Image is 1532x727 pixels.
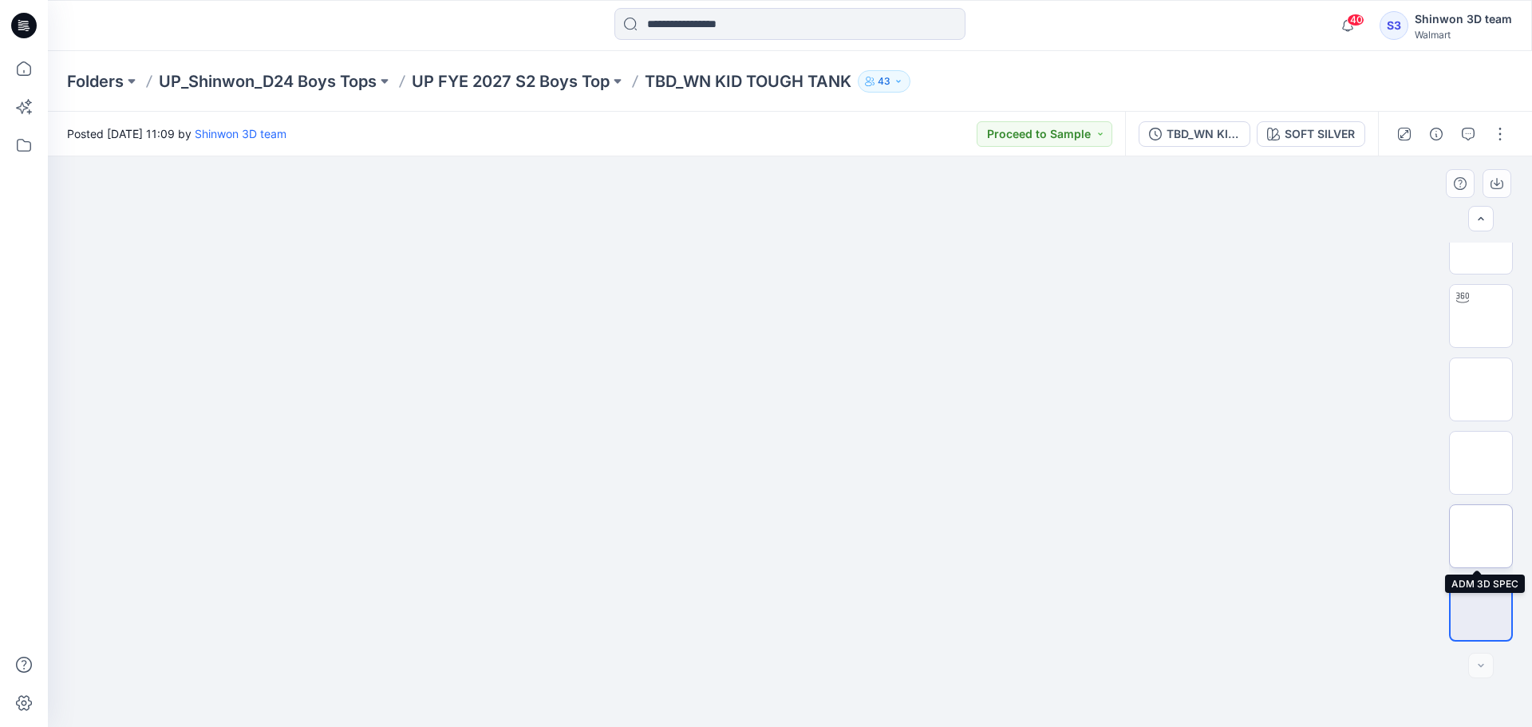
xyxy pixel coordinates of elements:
[1347,14,1364,26] span: 40
[1423,121,1449,147] button: Details
[1380,11,1408,40] div: S3
[159,70,377,93] a: UP_Shinwon_D24 Boys Tops
[1257,121,1365,147] button: SOFT SILVER
[858,70,910,93] button: 43
[1415,29,1512,41] div: Walmart
[645,70,851,93] p: TBD_WN KID TOUGH TANK
[67,70,124,93] a: Folders
[1415,10,1512,29] div: Shinwon 3D team
[1285,125,1355,143] div: SOFT SILVER
[195,127,286,140] a: Shinwon 3D team
[878,73,890,90] p: 43
[1167,125,1240,143] div: TBD_WN KID TOUGH TANK
[67,125,286,142] span: Posted [DATE] 11:09 by
[1139,121,1250,147] button: TBD_WN KID TOUGH TANK
[412,70,610,93] a: UP FYE 2027 S2 Boys Top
